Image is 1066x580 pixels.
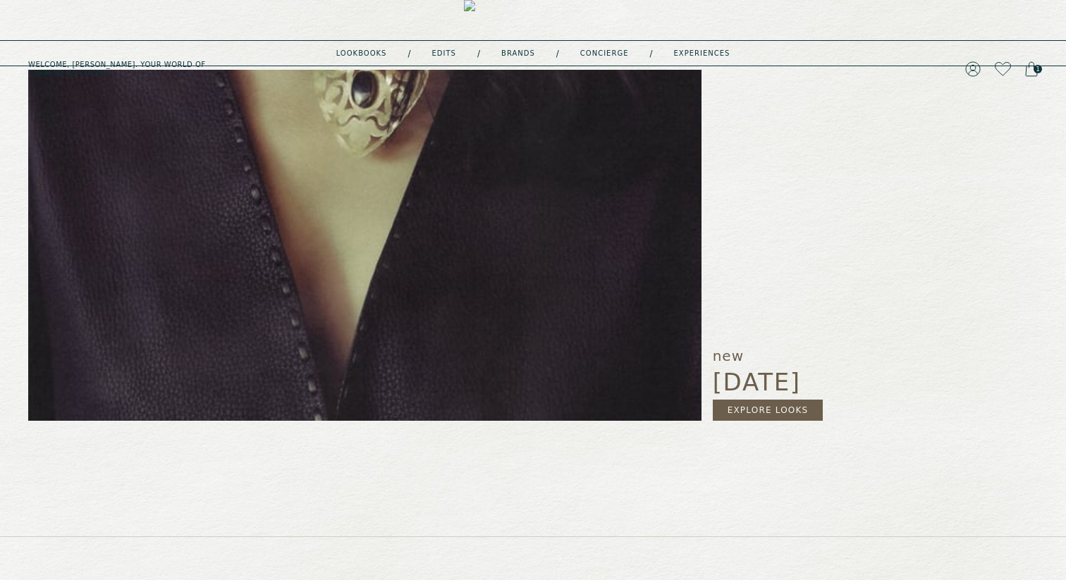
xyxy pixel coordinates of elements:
p: new [713,349,823,363]
a: Explore Looks [713,400,823,421]
div: / [477,48,480,59]
div: / [649,48,652,59]
h5: Welcome, [PERSON_NAME] . Your world of curated discovery. [28,61,331,78]
div: / [556,48,559,59]
div: / [408,48,410,59]
a: experiences [674,50,730,57]
a: Edits [432,50,456,57]
span: 1 [1034,65,1042,73]
a: 1 [1025,59,1038,79]
a: Brands [501,50,535,57]
a: lookbooks [336,50,387,57]
h3: [DATE] [713,366,823,400]
a: concierge [580,50,629,57]
img: past lookbook [28,70,702,421]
